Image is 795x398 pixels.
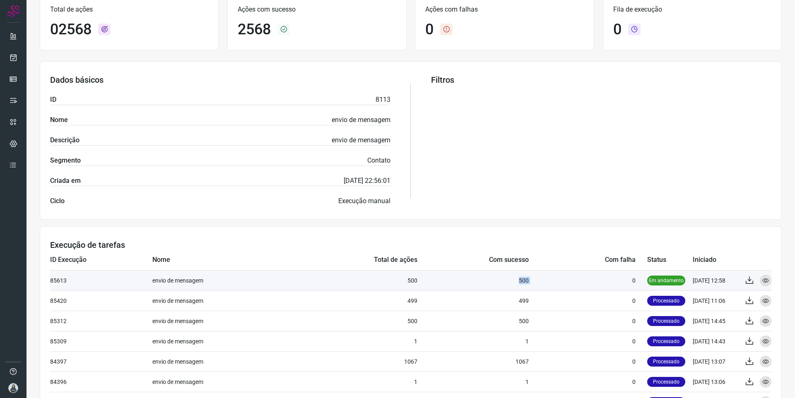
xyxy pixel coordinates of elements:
[647,316,685,326] p: Processado
[295,270,417,290] td: 500
[376,95,390,105] p: 8113
[417,270,529,290] td: 500
[529,250,647,270] td: Com falha
[152,290,295,311] td: envio de mensagem
[338,196,390,206] p: Execução manual
[417,290,529,311] td: 499
[50,156,81,165] label: Segmento
[693,250,738,270] td: Iniciado
[50,196,65,206] label: Ciclo
[529,331,647,351] td: 0
[332,135,390,145] p: envio de mensagem
[50,311,152,331] td: 85312
[50,5,208,14] p: Total de ações
[367,156,390,165] p: Contato
[417,311,529,331] td: 500
[529,270,647,290] td: 0
[693,270,738,290] td: [DATE] 12:58
[693,290,738,311] td: [DATE] 11:06
[295,351,417,372] td: 1067
[295,290,417,311] td: 499
[152,331,295,351] td: envio de mensagem
[647,250,693,270] td: Status
[344,176,390,186] p: [DATE] 22:56:01
[50,21,92,38] h1: 02568
[238,5,396,14] p: Ações com sucesso
[647,336,685,346] p: Processado
[50,290,152,311] td: 85420
[425,21,434,38] h1: 0
[238,21,271,38] h1: 2568
[50,331,152,351] td: 85309
[152,351,295,372] td: envio de mensagem
[613,5,771,14] p: Fila de execução
[529,290,647,311] td: 0
[50,135,79,145] label: Descrição
[647,276,685,285] p: Em andamento
[50,115,68,125] label: Nome
[50,250,152,270] td: ID Execução
[529,311,647,331] td: 0
[693,331,738,351] td: [DATE] 14:43
[50,75,390,85] h3: Dados básicos
[425,5,583,14] p: Ações com falhas
[693,372,738,392] td: [DATE] 13:06
[152,250,295,270] td: Nome
[332,115,390,125] p: envio de mensagem
[417,250,529,270] td: Com sucesso
[417,372,529,392] td: 1
[431,75,771,85] h3: Filtros
[7,5,19,17] img: Logo
[152,311,295,331] td: envio de mensagem
[50,270,152,290] td: 85613
[693,351,738,372] td: [DATE] 13:07
[529,372,647,392] td: 0
[295,311,417,331] td: 500
[417,331,529,351] td: 1
[647,357,685,367] p: Processado
[152,372,295,392] td: envio de mensagem
[8,383,18,393] img: fc58e68df51c897e9c2c34ad67654c41.jpeg
[50,176,81,186] label: Criada em
[152,270,295,290] td: envio de mensagem
[417,351,529,372] td: 1067
[50,95,56,105] label: ID
[295,250,417,270] td: Total de ações
[647,296,685,306] p: Processado
[50,351,152,372] td: 84397
[50,372,152,392] td: 84396
[295,372,417,392] td: 1
[613,21,622,38] h1: 0
[647,377,685,387] p: Processado
[295,331,417,351] td: 1
[529,351,647,372] td: 0
[693,311,738,331] td: [DATE] 14:45
[50,240,771,250] h3: Execução de tarefas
